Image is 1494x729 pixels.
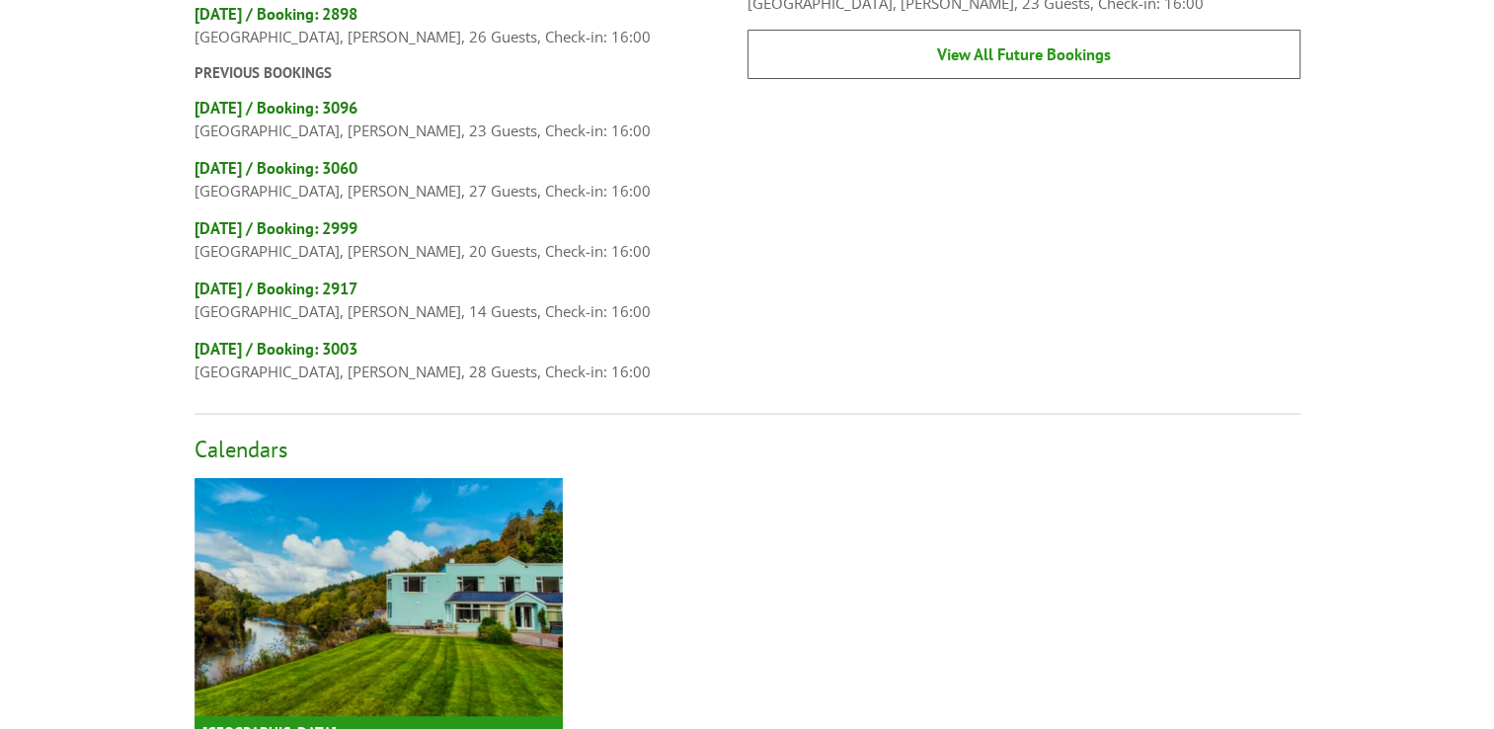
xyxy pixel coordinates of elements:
h4: [DATE] / Booking: 2898 [195,3,747,25]
a: [DATE] / Booking: 2898 [GEOGRAPHIC_DATA], [PERSON_NAME], 26 Guests, Check-in: 16:00 [195,3,747,48]
p: [GEOGRAPHIC_DATA], [PERSON_NAME], 26 Guests, Check-in: 16:00 [195,25,747,48]
h2: Calendars [195,435,1300,463]
p: [GEOGRAPHIC_DATA], [PERSON_NAME], 14 Guests, Check-in: 16:00 [195,299,747,323]
a: [DATE] / Booking: 3060 [GEOGRAPHIC_DATA], [PERSON_NAME], 27 Guests, Check-in: 16:00 [195,157,747,202]
h4: [DATE] / Booking: 3060 [195,157,747,179]
p: [GEOGRAPHIC_DATA], [PERSON_NAME], 23 Guests, Check-in: 16:00 [195,119,747,142]
a: View All Future Bookings [747,30,1300,79]
h4: [DATE] / Booking: 2917 [195,278,747,299]
a: [DATE] / Booking: 3003 [GEOGRAPHIC_DATA], [PERSON_NAME], 28 Guests, Check-in: 16:00 [195,338,747,383]
p: [GEOGRAPHIC_DATA], [PERSON_NAME], 20 Guests, Check-in: 16:00 [195,239,747,263]
h4: [DATE] / Booking: 2999 [195,217,747,239]
img: Wye_Rapids.original.png [195,478,563,716]
h4: [DATE] / Booking: 3003 [195,338,747,360]
a: [DATE] / Booking: 2999 [GEOGRAPHIC_DATA], [PERSON_NAME], 20 Guests, Check-in: 16:00 [195,217,747,263]
p: [GEOGRAPHIC_DATA], [PERSON_NAME], 27 Guests, Check-in: 16:00 [195,179,747,202]
a: [DATE] / Booking: 2917 [GEOGRAPHIC_DATA], [PERSON_NAME], 14 Guests, Check-in: 16:00 [195,278,747,323]
p: [GEOGRAPHIC_DATA], [PERSON_NAME], 28 Guests, Check-in: 16:00 [195,360,747,383]
h4: [DATE] / Booking: 3096 [195,97,747,119]
h3: Previous Bookings [195,63,747,82]
a: [DATE] / Booking: 3096 [GEOGRAPHIC_DATA], [PERSON_NAME], 23 Guests, Check-in: 16:00 [195,97,747,142]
